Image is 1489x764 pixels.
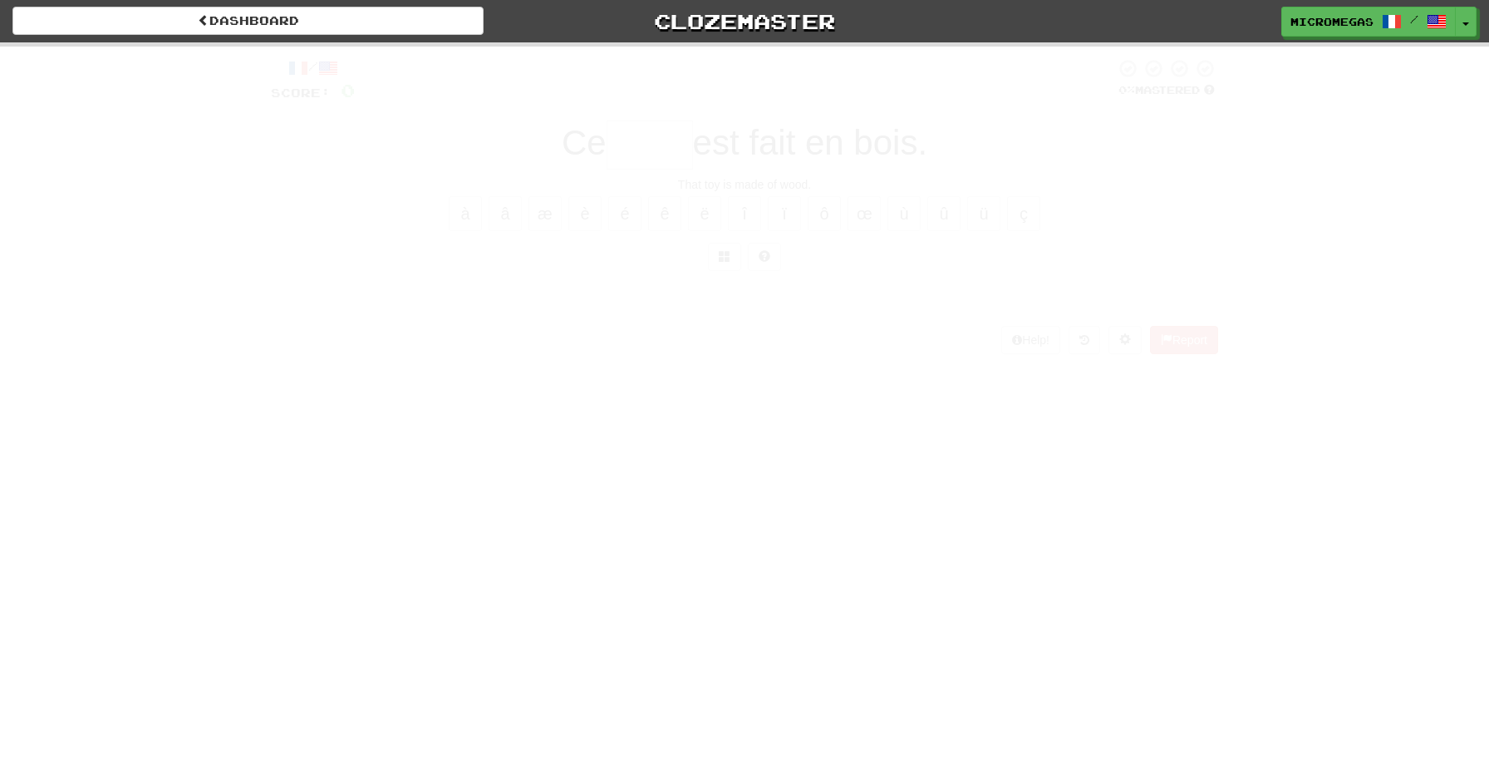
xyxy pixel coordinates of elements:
a: Clozemaster [509,7,980,36]
button: æ [528,196,562,231]
button: ù [887,196,921,231]
button: ô [808,196,841,231]
span: Ce [562,123,607,162]
button: Help! [1001,326,1060,354]
span: 0 [810,44,824,64]
button: û [927,196,961,231]
span: 10 [1104,44,1133,64]
span: est fait en bois. [693,123,928,162]
button: Switch sentence to multiple choice alt+p [708,243,741,271]
button: î [728,196,761,231]
button: ü [967,196,1000,231]
button: ï [768,196,801,231]
span: Score: [271,86,331,100]
button: Submit [693,279,796,318]
button: œ [848,196,881,231]
span: / [1410,13,1418,25]
span: microMEGAS [1290,14,1374,29]
button: é [608,196,641,231]
span: 0 [341,80,355,101]
a: Dashboard [12,7,484,35]
button: Single letter hint - you only get 1 per sentence and score half the points! alt+h [748,243,781,271]
a: microMEGAS / [1281,7,1456,37]
span: 0 % [1118,83,1135,96]
button: Report [1150,326,1218,354]
button: Round history (alt+y) [1069,326,1100,354]
button: ê [648,196,681,231]
div: Mastered [1115,83,1218,98]
span: 0 [469,44,484,64]
button: â [489,196,522,231]
button: è [568,196,602,231]
button: à [449,196,482,231]
button: ç [1007,196,1040,231]
div: That toy is made of wood. [271,176,1218,193]
button: ë [688,196,721,231]
div: / [271,58,355,79]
